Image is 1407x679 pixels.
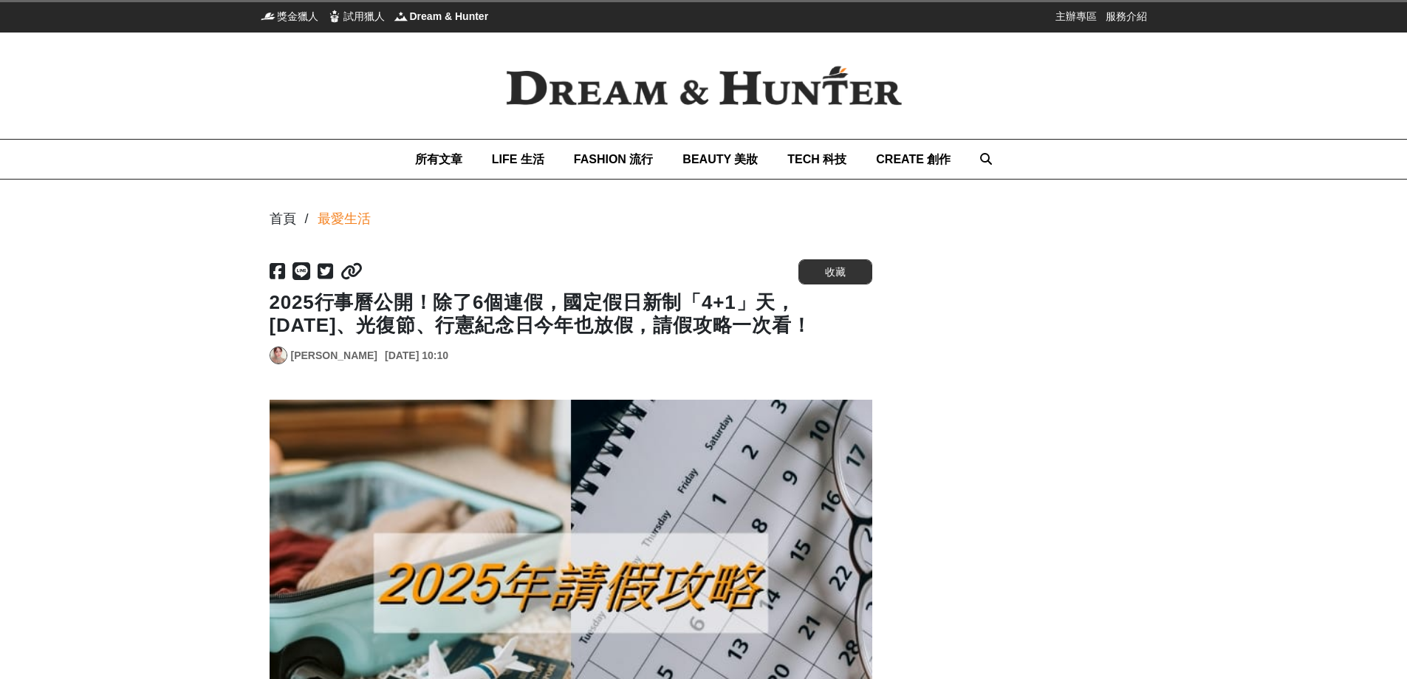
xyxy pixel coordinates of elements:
a: 獎金獵人獎金獵人 [261,9,318,24]
a: 服務介紹 [1106,9,1147,24]
div: 首頁 [270,209,296,229]
a: Avatar [270,347,287,364]
span: TECH 科技 [787,153,846,166]
span: 試用獵人 [343,9,385,24]
a: BEAUTY 美妝 [682,140,758,179]
button: 收藏 [798,259,872,284]
img: Avatar [270,347,287,364]
h1: 2025行事曆公開！除了6個連假，國定假日新制「4+1」天，[DATE]、光復節、行憲紀念日今年也放假，請假攻略一次看！ [270,291,872,337]
a: CREATE 創作 [876,140,951,179]
img: 獎金獵人 [261,9,275,24]
a: TECH 科技 [787,140,846,179]
span: BEAUTY 美妝 [682,153,758,166]
span: LIFE 生活 [492,153,544,166]
span: 所有文章 [415,153,462,166]
a: 最愛生活 [318,209,371,229]
a: Dream & HunterDream & Hunter [394,9,489,24]
span: FASHION 流行 [574,153,654,166]
a: FASHION 流行 [574,140,654,179]
a: 試用獵人試用獵人 [327,9,385,24]
img: 試用獵人 [327,9,342,24]
div: / [305,209,309,229]
a: 主辦專區 [1055,9,1097,24]
span: 獎金獵人 [277,9,318,24]
img: Dream & Hunter [394,9,408,24]
a: 所有文章 [415,140,462,179]
a: LIFE 生活 [492,140,544,179]
span: Dream & Hunter [410,9,489,24]
span: CREATE 創作 [876,153,951,166]
a: [PERSON_NAME] [291,348,377,364]
div: [DATE] 10:10 [385,348,448,364]
img: Dream & Hunter [482,42,925,129]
